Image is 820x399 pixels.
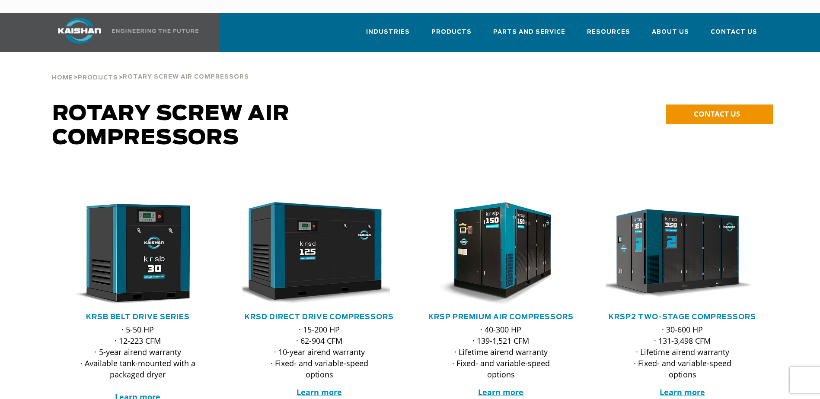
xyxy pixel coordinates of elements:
[418,202,571,306] img: krsp150
[623,324,742,380] p: · 30-600 HP · 131-3,498 CFM · Lifetime airend warranty · Fixed- and variable-speed options
[245,313,394,320] a: KRSD Direct Drive Compressors
[606,202,759,306] div: krsp350
[431,21,472,50] a: Products
[441,324,561,380] p: · 40-300 HP · 139-1,521 CFM · Lifetime airend warranty · Fixed- and variable-speed options
[587,21,630,50] a: Resources
[86,313,190,320] a: KRSB Belt Drive Series
[694,109,740,119] span: CONTACT US
[652,21,689,50] a: About Us
[493,21,565,50] a: Parts and Service
[366,27,410,37] span: Industries
[652,27,689,37] span: About Us
[428,313,574,320] a: KRSP Premium Air Compressors
[297,387,342,397] a: Learn more
[52,73,73,81] a: Home
[47,13,200,52] a: Kaishan USA
[112,29,198,33] img: Engineering the future
[242,202,396,306] div: krsd125
[424,202,578,306] div: krsp150
[666,104,773,124] a: CONTACT US
[260,324,379,380] p: · 15-200 HP · 62-904 CFM · 10-year airend warranty · Fixed- and variable-speed options
[478,387,523,397] a: Learn more
[52,75,73,81] span: Home
[660,387,705,397] a: Learn more
[47,18,112,44] img: kaishan logo
[52,104,290,149] span: Rotary Screw Air Compressors
[52,52,249,85] div: > >
[123,74,249,80] span: Rotary Screw Air Compressors
[493,27,565,37] span: Parts and Service
[599,202,753,306] img: krsp350
[61,202,215,306] div: krsb30
[587,27,630,37] span: Resources
[236,202,390,306] img: krsd125
[54,202,208,306] img: krsb30
[711,21,757,50] a: Contact Us
[78,75,118,81] span: Products
[366,21,410,50] a: Industries
[609,313,756,320] a: KRSP2 Two-Stage Compressors
[78,73,118,81] a: Products
[431,27,472,37] span: Products
[711,27,757,37] span: Contact Us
